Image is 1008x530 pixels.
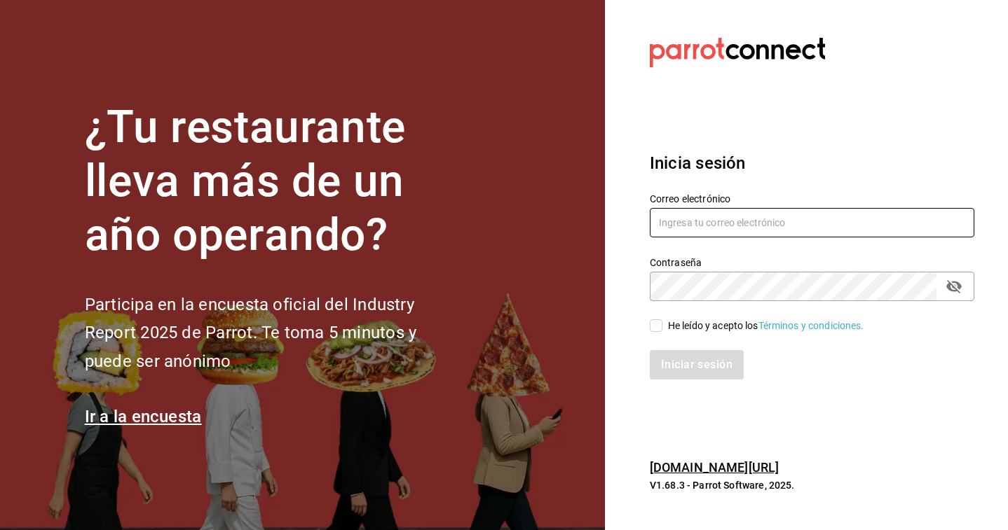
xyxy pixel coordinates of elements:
[650,194,974,204] label: Correo electrónico
[85,101,463,262] h1: ¿Tu restaurante lleva más de un año operando?
[942,274,966,298] button: passwordField
[650,208,974,237] input: Ingresa tu correo electrónico
[85,407,202,426] a: Ir a la encuesta
[650,151,974,176] h3: Inicia sesión
[650,460,779,475] a: [DOMAIN_NAME][URL]
[650,478,974,492] p: V1.68.3 - Parrot Software, 2025.
[85,291,463,376] h2: Participa en la encuesta oficial del Industry Report 2025 de Parrot. Te toma 5 minutos y puede se...
[758,320,864,331] a: Términos y condiciones.
[650,258,974,267] label: Contraseña
[668,319,864,333] div: He leído y acepto los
